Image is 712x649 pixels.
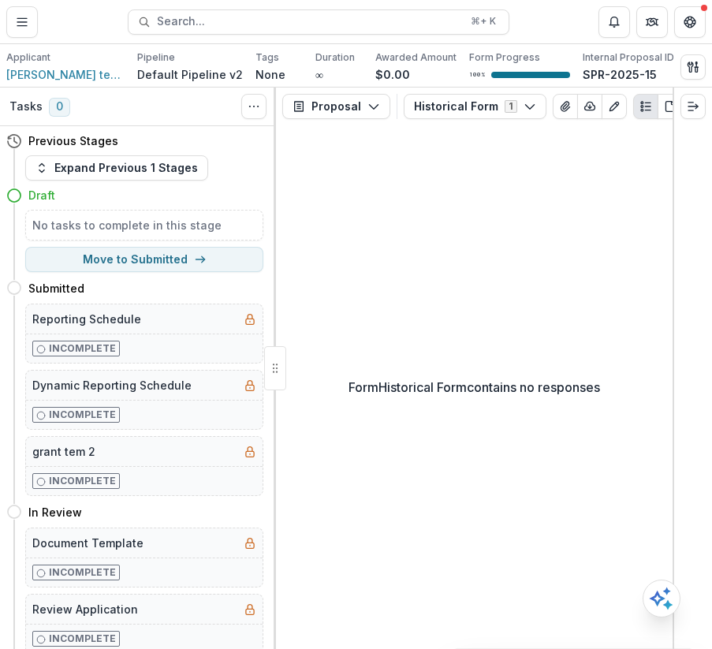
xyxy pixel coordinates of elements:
[128,9,509,35] button: Search...
[282,94,390,119] button: Proposal
[49,632,116,646] p: Incomplete
[553,94,578,119] button: View Attached Files
[49,98,70,117] span: 0
[49,565,116,580] p: Incomplete
[6,6,38,38] button: Toggle Menu
[137,50,175,65] p: Pipeline
[137,66,243,83] p: Default Pipeline v2
[315,66,323,83] p: ∞
[583,50,674,65] p: Internal Proposal ID
[32,601,138,617] h5: Review Application
[28,132,118,149] h4: Previous Stages
[28,280,84,297] h4: Submitted
[633,94,658,119] button: Plaintext view
[241,94,267,119] button: Toggle View Cancelled Tasks
[636,6,668,38] button: Partners
[32,377,192,394] h5: Dynamic Reporting Schedule
[468,13,499,30] div: ⌘ + K
[6,50,50,65] p: Applicant
[658,94,683,119] button: PDF view
[674,6,706,38] button: Get Help
[6,66,125,83] a: [PERSON_NAME] test API
[680,94,706,119] button: Expand right
[49,474,116,488] p: Incomplete
[32,443,95,460] h5: grant tem 2
[157,15,461,28] span: Search...
[28,504,82,520] h4: In Review
[602,94,627,119] button: Edit as form
[32,217,256,233] h5: No tasks to complete in this stage
[32,311,141,327] h5: Reporting Schedule
[49,341,116,356] p: Incomplete
[255,50,279,65] p: Tags
[32,535,144,551] h5: Document Template
[255,66,285,83] p: None
[25,247,263,272] button: Move to Submitted
[49,408,116,422] p: Incomplete
[25,155,208,181] button: Expand Previous 1 Stages
[469,50,540,65] p: Form Progress
[469,69,485,80] p: 100 %
[598,6,630,38] button: Notifications
[375,66,410,83] p: $0.00
[9,100,43,114] h3: Tasks
[28,187,55,203] h4: Draft
[404,94,546,119] button: Historical Form1
[349,378,600,397] p: Form Historical Form contains no responses
[315,50,355,65] p: Duration
[643,580,680,617] button: Open AI Assistant
[583,66,657,83] p: SPR-2025-15
[375,50,457,65] p: Awarded Amount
